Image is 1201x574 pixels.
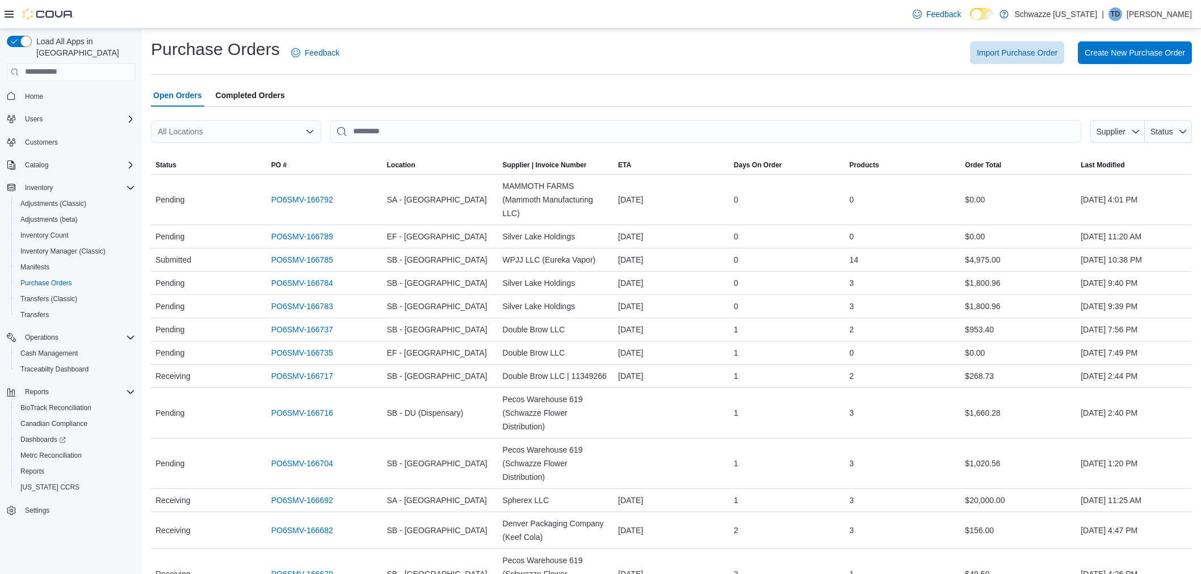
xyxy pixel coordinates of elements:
[387,299,488,313] span: SB - [GEOGRAPHIC_DATA]
[20,385,53,399] button: Reports
[23,9,74,20] img: Cova
[1127,7,1192,21] p: [PERSON_NAME]
[498,272,614,294] div: Silver Lake Holdings
[20,403,91,412] span: BioTrack Reconciliation
[271,230,333,243] a: PO6SMV-166789
[618,161,631,170] span: ETA
[25,138,58,147] span: Customers
[20,158,53,172] button: Catalog
[11,291,140,307] button: Transfers (Classic)
[11,275,140,291] button: Purchase Orders
[960,452,1076,475] div: $1,020.56
[16,480,135,494] span: Washington CCRS
[614,341,729,364] div: [DATE]
[734,323,738,336] span: 1
[850,406,854,420] span: 3
[965,161,1001,170] span: Order Total
[1014,7,1097,21] p: Schwazze [US_STATE]
[498,512,614,548] div: Denver Packaging Company (Keef Cola)
[271,253,333,267] a: PO6SMV-166785
[20,419,87,428] span: Canadian Compliance
[20,504,54,517] a: Settings
[25,92,43,101] span: Home
[11,448,140,463] button: Metrc Reconciliation
[156,323,184,336] span: Pending
[271,299,333,313] a: PO6SMV-166783
[271,276,333,290] a: PO6SMV-166784
[960,188,1076,211] div: $0.00
[850,161,879,170] span: Products
[498,438,614,488] div: Pecos Warehouse 619 (Schwazze Flower Distribution)
[16,362,93,376] a: Traceabilty Dashboard
[16,465,49,478] a: Reports
[20,263,49,272] span: Manifests
[16,433,70,446] a: Dashboards
[850,276,854,290] span: 3
[156,161,177,170] span: Status
[960,341,1076,364] div: $0.00
[25,115,43,124] span: Users
[734,161,782,170] span: Days On Order
[2,330,140,345] button: Operations
[926,9,961,20] span: Feedback
[216,84,285,107] span: Completed Orders
[151,156,267,174] button: Status
[11,307,140,323] button: Transfers
[850,299,854,313] span: 3
[16,401,135,415] span: BioTrack Reconciliation
[16,229,135,242] span: Inventory Count
[271,369,333,383] a: PO6SMV-166717
[734,524,738,537] span: 2
[1076,452,1192,475] div: [DATE] 1:20 PM
[11,227,140,243] button: Inventory Count
[614,248,729,271] div: [DATE]
[16,197,91,210] a: Adjustments (Classic)
[271,524,333,537] a: PO6SMV-166682
[156,253,191,267] span: Submitted
[850,369,854,383] span: 2
[330,120,1081,143] input: This is a search bar. After typing your query, hit enter to filter the results lower in the page.
[156,230,184,243] span: Pending
[16,260,54,274] a: Manifests
[271,193,333,206] a: PO6SMV-166792
[16,449,135,462] span: Metrc Reconciliation
[271,346,333,360] a: PO6SMV-166735
[1150,127,1173,136] span: Status
[16,347,82,360] a: Cash Management
[1076,225,1192,248] div: [DATE] 11:20 AM
[1090,120,1145,143] button: Supplier
[614,156,729,174] button: ETA
[387,276,488,290] span: SB - [GEOGRAPHIC_DATA]
[20,90,48,103] a: Home
[2,134,140,150] button: Customers
[960,272,1076,294] div: $1,800.96
[271,457,333,470] a: PO6SMV-166704
[16,347,135,360] span: Cash Management
[1145,120,1192,143] button: Status
[387,193,487,206] span: SA - [GEOGRAPHIC_DATA]
[20,435,66,444] span: Dashboards
[960,248,1076,271] div: $4,975.00
[960,156,1076,174] button: Order Total
[1085,47,1185,58] span: Create New Purchase Order
[1076,272,1192,294] div: [DATE] 9:40 PM
[960,365,1076,387] div: $268.73
[498,489,614,512] div: Spherex LLC
[25,161,48,170] span: Catalog
[387,406,464,420] span: SB - DU (Dispensary)
[156,299,184,313] span: Pending
[20,467,44,476] span: Reports
[850,346,854,360] span: 0
[498,225,614,248] div: Silver Lake Holdings
[20,112,135,126] span: Users
[20,278,72,288] span: Purchase Orders
[387,524,488,537] span: SB - [GEOGRAPHIC_DATA]
[20,89,135,103] span: Home
[271,323,333,336] a: PO6SMV-166737
[11,361,140,377] button: Traceabilty Dashboard
[20,451,82,460] span: Metrc Reconciliation
[614,225,729,248] div: [DATE]
[25,183,53,192] span: Inventory
[734,276,738,290] span: 0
